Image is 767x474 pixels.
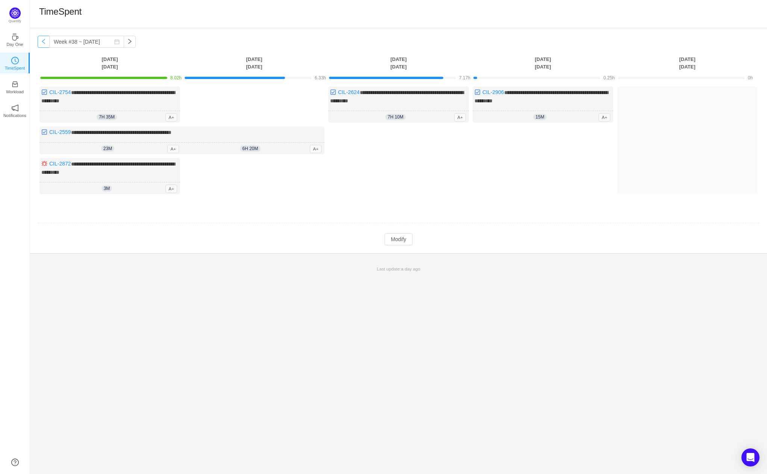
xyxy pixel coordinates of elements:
[474,89,481,95] img: 10318
[11,33,19,41] i: icon: coffee
[102,185,112,191] span: 3m
[377,266,420,271] span: Last update:
[315,75,326,81] span: 6.33h
[741,448,759,466] div: Open Intercom Messenger
[385,114,406,120] span: 7h 10m
[38,36,50,48] button: icon: left
[182,55,326,71] th: [DATE] [DATE]
[101,146,114,152] span: 23m
[482,89,504,95] a: CIL-2906
[533,114,546,120] span: 15m
[240,146,260,152] span: 6h 20m
[11,104,19,112] i: icon: notification
[9,8,21,19] img: Quantify
[41,161,47,167] img: 10303
[39,6,82,17] h1: TimeSpent
[603,75,615,81] span: 0.25h
[459,75,470,81] span: 7.17h
[599,113,610,122] span: A+
[49,129,71,135] a: CIL-2559
[385,233,412,245] button: Modify
[49,89,71,95] a: CIL-2754
[11,57,19,64] i: icon: clock-circle
[11,35,19,43] a: icon: coffeeDay One
[49,161,71,167] a: CIL-2872
[97,114,117,120] span: 7h 35m
[326,55,471,71] th: [DATE] [DATE]
[11,81,19,88] i: icon: inbox
[11,106,19,114] a: icon: notificationNotifications
[401,266,420,271] span: a day ago
[11,83,19,90] a: icon: inboxWorkload
[338,89,360,95] a: CIL-2624
[615,55,759,71] th: [DATE] [DATE]
[11,459,19,466] a: icon: question-circle
[6,88,24,95] p: Workload
[38,55,182,71] th: [DATE] [DATE]
[165,113,177,122] span: A+
[114,39,120,44] i: icon: calendar
[748,75,753,81] span: 0h
[11,59,19,67] a: icon: clock-circleTimeSpent
[41,89,47,95] img: 10318
[41,129,47,135] img: 10318
[5,65,25,71] p: TimeSpent
[167,145,179,153] span: A+
[330,89,336,95] img: 10318
[165,185,177,193] span: A+
[49,36,124,48] input: Select a week
[3,112,26,119] p: Notifications
[9,19,21,24] p: Quantify
[124,36,136,48] button: icon: right
[6,41,23,48] p: Day One
[310,145,321,153] span: A+
[471,55,615,71] th: [DATE] [DATE]
[454,113,466,122] span: A+
[170,75,182,81] span: 8.02h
